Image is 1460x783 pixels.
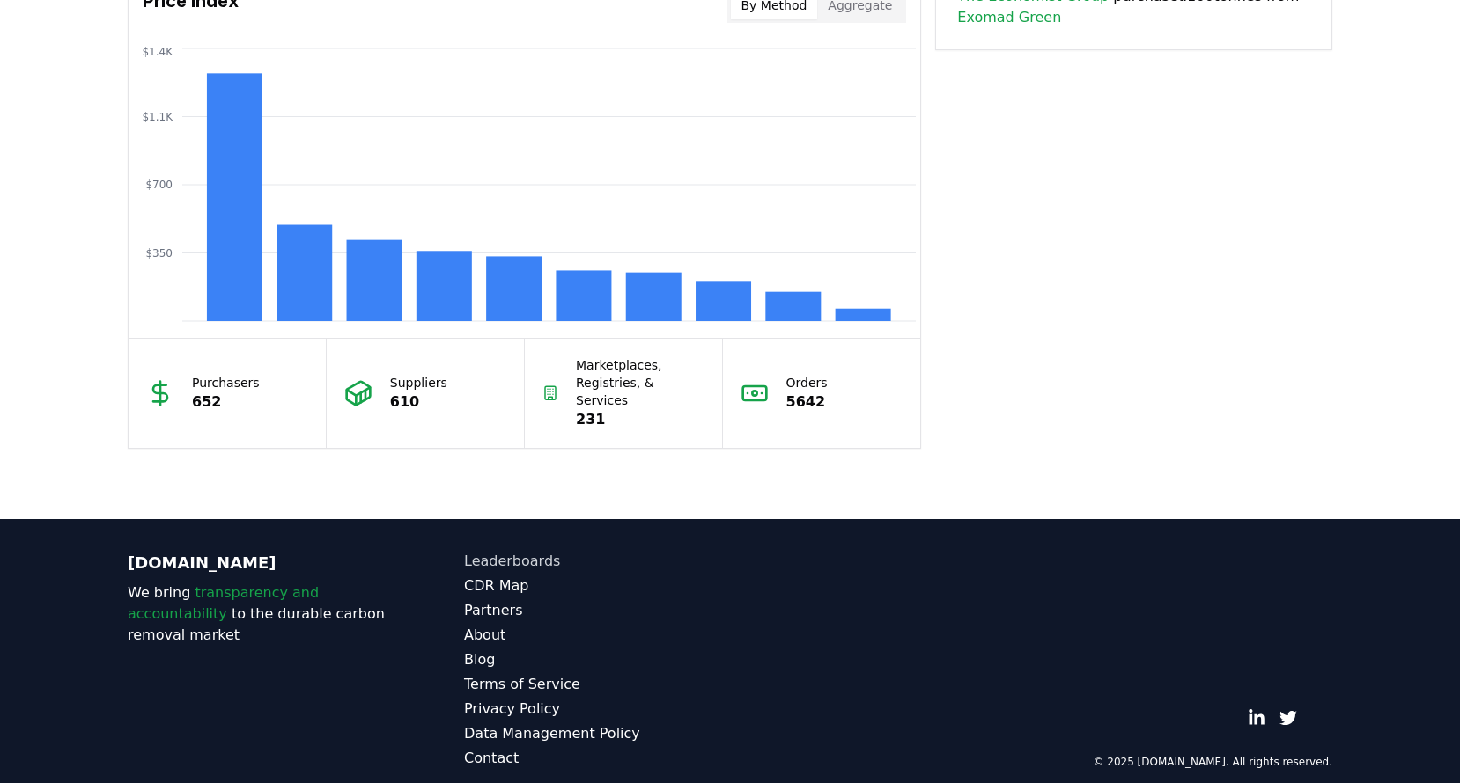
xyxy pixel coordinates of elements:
[192,374,260,391] p: Purchasers
[142,46,173,58] tspan: $1.4K
[464,699,730,720] a: Privacy Policy
[576,409,704,430] p: 231
[464,723,730,744] a: Data Management Policy
[464,575,730,596] a: CDR Map
[1093,755,1332,769] p: © 2025 [DOMAIN_NAME]. All rights reserved.
[464,674,730,695] a: Terms of Service
[957,7,1061,28] a: Exomad Green
[786,391,828,413] p: 5642
[192,391,260,413] p: 652
[145,247,173,260] tspan: $350
[464,649,730,670] a: Blog
[145,179,173,191] tspan: $700
[1279,709,1297,727] a: Twitter
[464,748,730,769] a: Contact
[142,111,173,123] tspan: $1.1K
[464,625,730,646] a: About
[128,584,319,622] span: transparency and accountability
[128,582,394,646] p: We bring to the durable carbon removal market
[464,600,730,621] a: Partners
[1248,709,1265,727] a: LinkedIn
[786,374,828,391] p: Orders
[390,374,447,391] p: Suppliers
[464,551,730,572] a: Leaderboards
[128,551,394,575] p: [DOMAIN_NAME]
[576,356,704,409] p: Marketplaces, Registries, & Services
[390,391,447,413] p: 610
